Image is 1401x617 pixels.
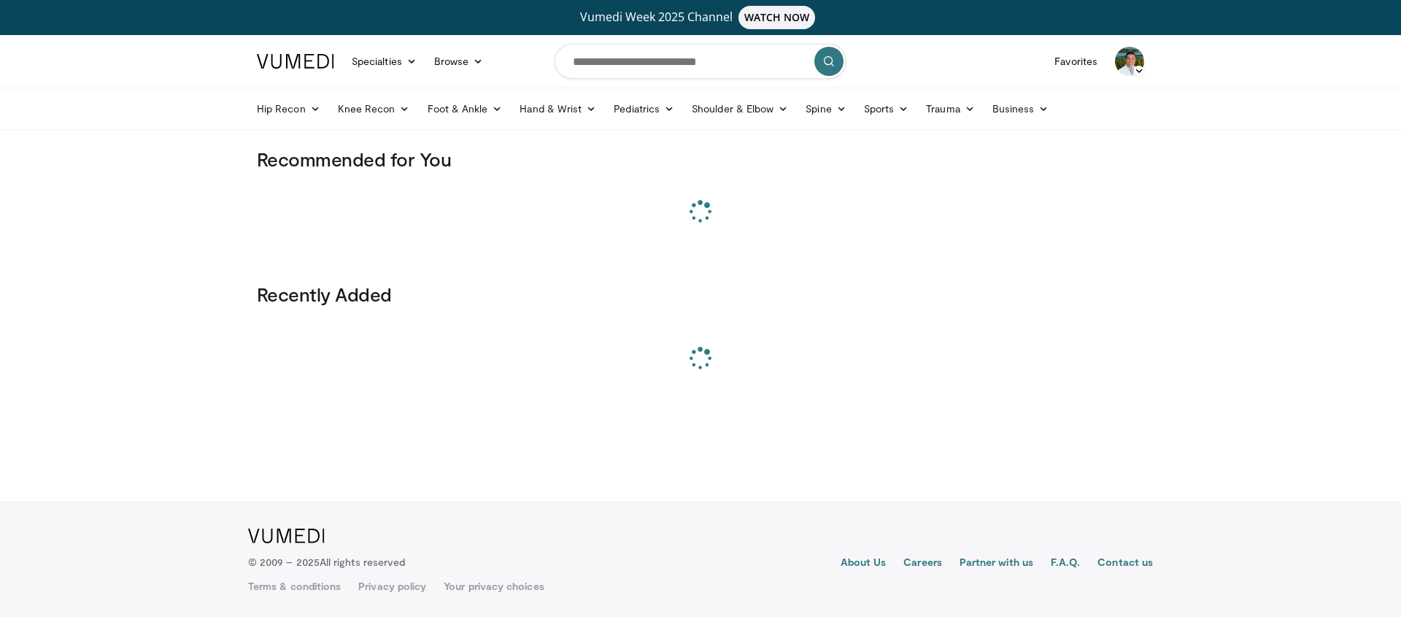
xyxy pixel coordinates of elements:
a: Specialties [343,47,425,76]
a: Business [984,94,1058,123]
p: © 2009 – 2025 [248,555,405,570]
input: Search topics, interventions [555,44,846,79]
a: Partner with us [960,555,1033,572]
a: Trauma [917,94,984,123]
a: Spine [797,94,854,123]
a: Foot & Ankle [419,94,512,123]
h3: Recently Added [257,283,1144,306]
img: Avatar [1115,47,1144,76]
a: Vumedi Week 2025 ChannelWATCH NOW [259,6,1142,29]
h3: Recommended for You [257,147,1144,171]
a: About Us [841,555,887,572]
a: Browse [425,47,493,76]
img: VuMedi Logo [248,529,325,543]
a: Sports [855,94,918,123]
a: Privacy policy [358,579,426,594]
a: Knee Recon [329,94,419,123]
a: Careers [903,555,942,572]
a: Terms & conditions [248,579,341,594]
a: Shoulder & Elbow [683,94,797,123]
a: Hand & Wrist [511,94,605,123]
a: Your privacy choices [444,579,544,594]
span: All rights reserved [320,556,405,568]
a: Hip Recon [248,94,329,123]
a: Pediatrics [605,94,683,123]
a: Favorites [1046,47,1106,76]
img: VuMedi Logo [257,54,334,69]
a: F.A.Q. [1051,555,1080,572]
span: WATCH NOW [738,6,816,29]
a: Contact us [1097,555,1153,572]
